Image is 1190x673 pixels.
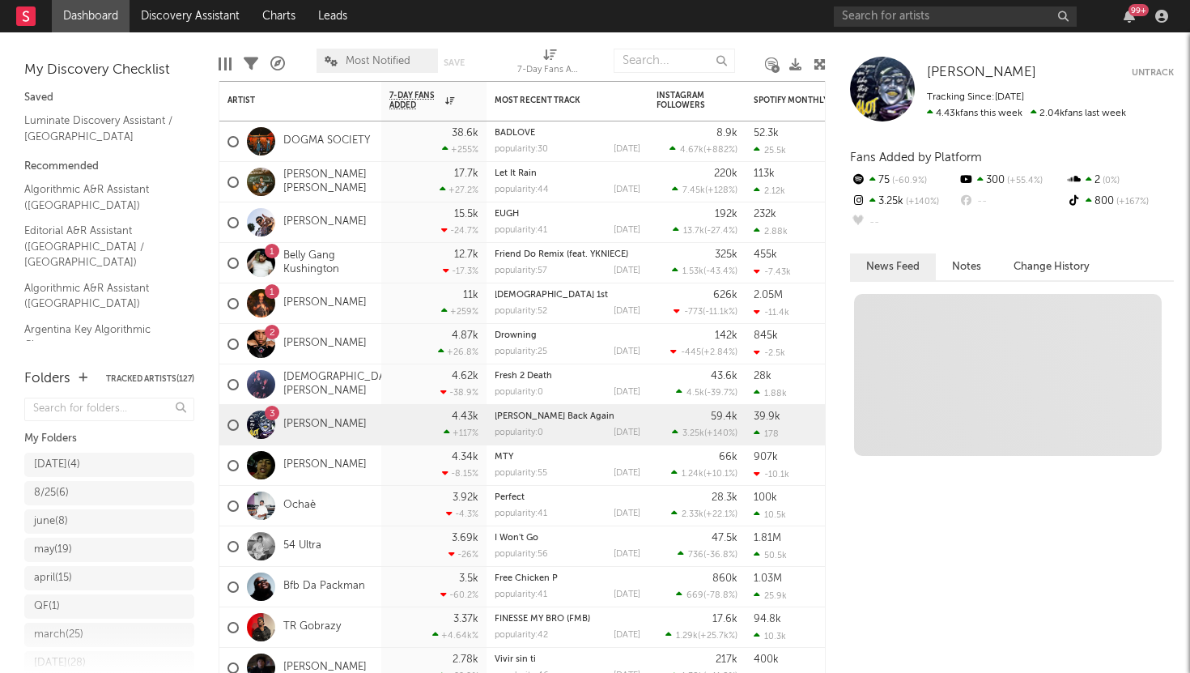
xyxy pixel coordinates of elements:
[850,253,936,280] button: News Feed
[24,321,178,354] a: Argentina Key Algorithmic Charts
[671,468,737,479] div: ( )
[495,453,513,462] a: MTY
[495,388,543,397] div: popularity: 0
[495,169,640,178] div: Let It Rain
[495,550,548,559] div: popularity: 56
[754,428,779,439] div: 178
[706,470,735,479] span: +10.1 %
[495,469,547,478] div: popularity: 55
[34,455,80,475] div: [DATE] ( 4 )
[34,540,72,560] div: may ( 19 )
[495,266,547,275] div: popularity: 57
[495,185,549,194] div: popularity: 44
[24,623,194,647] a: march(25)
[754,452,778,462] div: 907k
[495,493,640,502] div: Perfect
[442,144,478,155] div: +255 %
[24,594,194,619] a: QF(1)
[754,307,789,317] div: -11.4k
[686,591,703,600] span: 669
[283,580,365,594] a: Bfb Da Packman
[614,307,640,316] div: [DATE]
[706,591,735,600] span: -78.8 %
[614,590,640,599] div: [DATE]
[715,330,737,341] div: 142k
[389,91,441,110] span: 7-Day Fans Added
[453,654,478,665] div: 2.78k
[283,296,367,310] a: [PERSON_NAME]
[24,181,178,214] a: Algorithmic A&R Assistant ([GEOGRAPHIC_DATA])
[676,387,737,398] div: ( )
[24,566,194,590] a: april(15)
[495,509,547,518] div: popularity: 41
[712,492,737,503] div: 28.3k
[672,185,737,195] div: ( )
[681,348,701,357] span: -445
[495,145,548,154] div: popularity: 30
[706,146,735,155] span: +882 %
[754,371,771,381] div: 28k
[614,266,640,275] div: [DATE]
[440,590,478,600] div: -60.2 %
[444,428,478,438] div: +117 %
[432,630,478,641] div: +4.64k %
[683,227,704,236] span: 13.7k
[454,249,478,260] div: 12.7k
[712,533,737,543] div: 47.5k
[850,212,958,233] div: --
[754,168,775,179] div: 113k
[711,411,737,422] div: 59.4k
[712,573,737,584] div: 860k
[283,249,373,277] a: Belly Gang Kushington
[688,551,703,560] span: 736
[682,186,705,195] span: 7.45k
[673,225,737,236] div: ( )
[459,573,478,584] div: 3.5k
[754,614,781,624] div: 94.8k
[495,655,536,664] a: Vivir sin ti
[1100,177,1120,185] span: 0 %
[754,266,791,277] div: -7.43k
[958,191,1065,212] div: --
[227,96,349,105] div: Artist
[707,429,735,438] span: +140 %
[283,499,316,513] a: Ochaè
[443,266,478,276] div: -17.3 %
[713,290,737,300] div: 626k
[495,226,547,235] div: popularity: 41
[754,226,788,236] div: 2.88k
[927,109,1126,118] span: 2.04k fans last week
[283,539,321,553] a: 54 Ultra
[665,630,737,641] div: ( )
[684,308,703,317] span: -773
[1114,198,1149,207] span: +167 %
[495,493,525,502] a: Perfect
[682,510,703,519] span: 2.33k
[754,249,777,260] div: 455k
[711,371,737,381] div: 43.6k
[754,469,789,479] div: -10.1k
[754,96,875,105] div: Spotify Monthly Listeners
[495,210,519,219] a: EUGH
[495,250,640,259] div: Friend Do Remix (feat. YKNIECE)
[495,534,538,543] a: I Won't Go
[495,590,547,599] div: popularity: 41
[712,614,737,624] div: 17.6k
[495,169,537,178] a: Let It Rain
[283,371,402,398] a: [DEMOGRAPHIC_DATA][PERSON_NAME]
[754,209,776,219] div: 232k
[754,290,783,300] div: 2.05M
[927,92,1024,102] span: Tracking Since: [DATE]
[441,306,478,317] div: +259 %
[517,61,582,80] div: 7-Day Fans Added (7-Day Fans Added)
[754,573,782,584] div: 1.03M
[34,625,83,645] div: march ( 25 )
[495,372,552,381] a: Fresh 2 Death
[706,267,735,276] span: -43.4 %
[707,389,735,398] span: -39.7 %
[676,590,737,600] div: ( )
[850,170,958,191] div: 75
[682,429,704,438] span: 3.25k
[283,418,367,432] a: [PERSON_NAME]
[453,492,478,503] div: 3.92k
